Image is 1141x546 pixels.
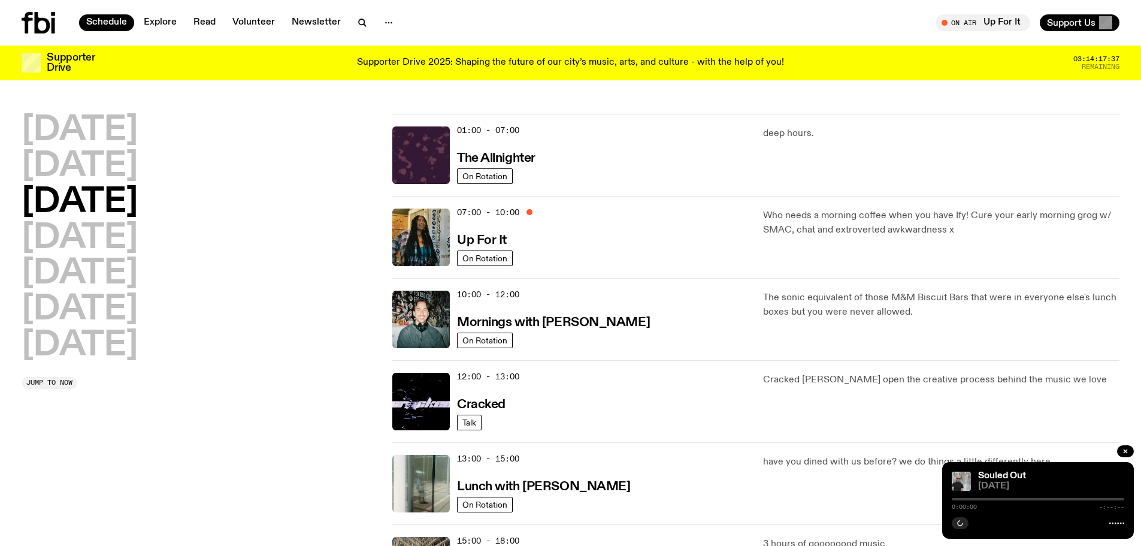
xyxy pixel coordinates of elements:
img: Stephen looks directly at the camera, wearing a black tee, black sunglasses and headphones around... [952,472,971,491]
span: Support Us [1047,17,1095,28]
a: Lunch with [PERSON_NAME] [457,478,630,493]
p: The sonic equivalent of those M&M Biscuit Bars that were in everyone else's lunch boxes but you w... [763,291,1119,319]
span: 07:00 - 10:00 [457,207,519,218]
span: 10:00 - 12:00 [457,289,519,300]
button: Support Us [1040,14,1119,31]
button: On AirUp For It [936,14,1030,31]
h3: Lunch with [PERSON_NAME] [457,481,630,493]
button: [DATE] [22,257,138,291]
button: [DATE] [22,186,138,219]
span: Remaining [1082,64,1119,70]
span: Jump to now [26,379,72,386]
span: -:--:-- [1099,504,1124,510]
button: [DATE] [22,329,138,363]
span: 01:00 - 07:00 [457,125,519,136]
a: Explore [137,14,184,31]
button: [DATE] [22,150,138,183]
span: Talk [462,418,476,427]
h3: Up For It [457,234,507,247]
a: Souled Out [978,471,1026,481]
p: Supporter Drive 2025: Shaping the future of our city’s music, arts, and culture - with the help o... [357,58,784,68]
span: 0:00:00 [952,504,977,510]
h3: Supporter Drive [47,53,95,73]
a: On Rotation [457,251,513,266]
img: Radio presenter Ben Hansen sits in front of a wall of photos and an fbi radio sign. Film photo. B... [392,291,450,348]
button: Jump to now [22,377,77,389]
a: On Rotation [457,497,513,512]
span: [DATE] [978,482,1124,491]
span: On Rotation [462,500,507,509]
span: 13:00 - 15:00 [457,453,519,464]
img: Ify - a Brown Skin girl with black braided twists, looking up to the side with her tongue stickin... [392,209,450,266]
h3: Cracked [457,399,506,411]
span: On Rotation [462,336,507,345]
span: On Rotation [462,171,507,180]
p: have you dined with us before? we do things a little differently here [763,455,1119,469]
a: Newsletter [285,14,348,31]
a: Mornings with [PERSON_NAME] [457,314,650,329]
a: On Rotation [457,168,513,184]
p: Cracked [PERSON_NAME] open the creative process behind the music we love [763,373,1119,387]
a: Read [186,14,223,31]
a: Talk [457,415,482,430]
button: [DATE] [22,222,138,255]
button: [DATE] [22,114,138,147]
p: deep hours. [763,126,1119,141]
a: On Rotation [457,333,513,348]
button: [DATE] [22,293,138,327]
a: Volunteer [225,14,282,31]
h3: Mornings with [PERSON_NAME] [457,316,650,329]
a: The Allnighter [457,150,535,165]
h3: The Allnighter [457,152,535,165]
span: 03:14:17:37 [1073,56,1119,62]
span: On Rotation [462,254,507,263]
span: 12:00 - 13:00 [457,371,519,382]
a: Up For It [457,232,507,247]
img: Logo for Podcast Cracked. Black background, with white writing, with glass smashing graphics [392,373,450,430]
a: Schedule [79,14,134,31]
a: Cracked [457,396,506,411]
p: Who needs a morning coffee when you have Ify! Cure your early morning grog w/ SMAC, chat and extr... [763,209,1119,237]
